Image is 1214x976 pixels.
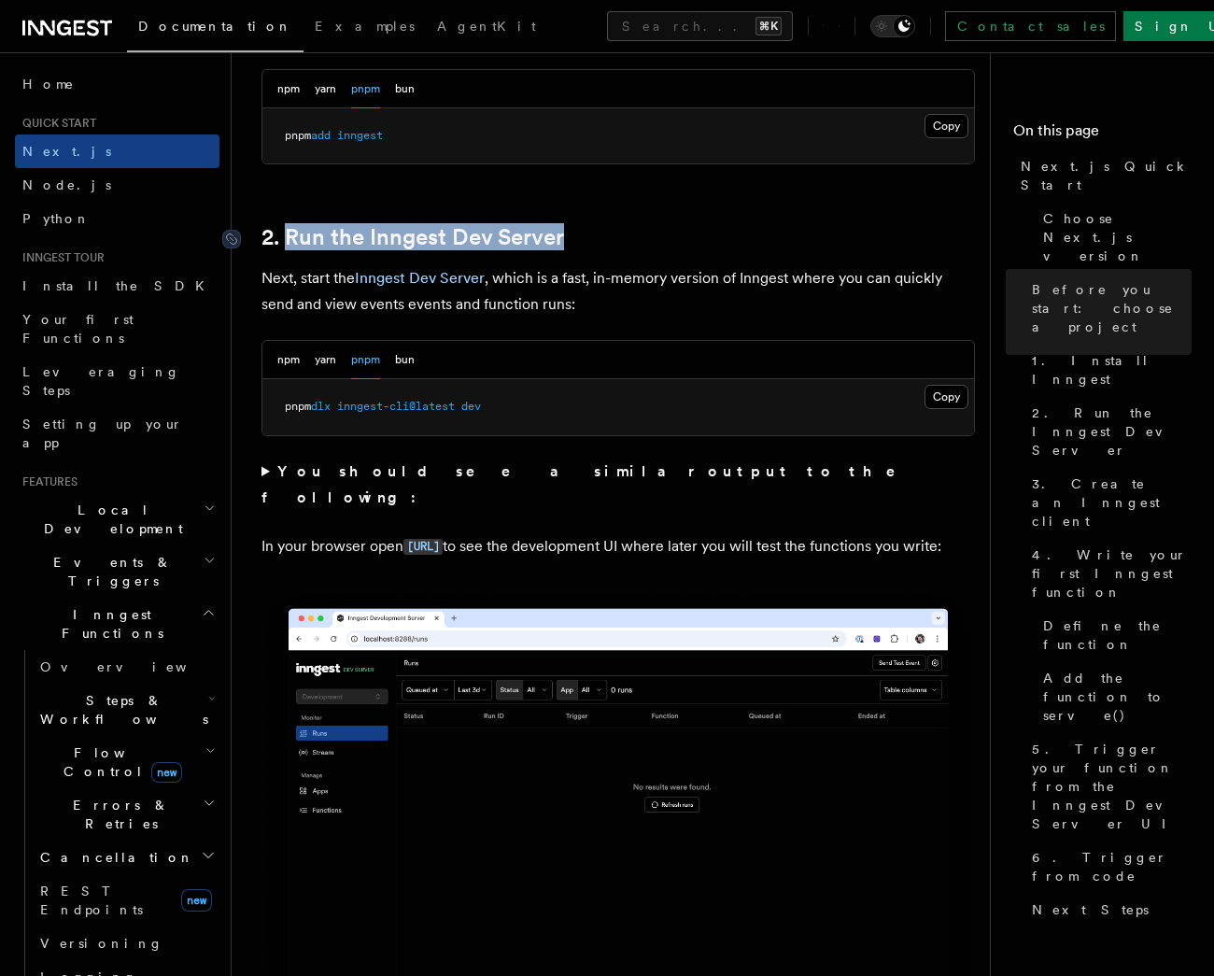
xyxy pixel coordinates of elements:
span: 3. Create an Inngest client [1032,474,1192,530]
span: Flow Control [33,743,205,781]
a: Install the SDK [15,269,219,303]
span: Next.js [22,144,111,159]
span: Next.js Quick Start [1021,157,1192,194]
span: 2. Run the Inngest Dev Server [1032,403,1192,460]
a: Next.js [15,134,219,168]
span: Steps & Workflows [33,691,208,728]
button: bun [395,70,415,108]
span: AgentKit [437,19,536,34]
button: Copy [925,114,968,138]
span: 6. Trigger from code [1032,848,1192,885]
a: 4. Write your first Inngest function [1024,538,1192,609]
a: Home [15,67,219,101]
span: Inngest tour [15,250,105,265]
span: 4. Write your first Inngest function [1032,545,1192,601]
span: inngest-cli@latest [337,400,455,413]
a: [URL] [403,537,443,555]
button: Local Development [15,493,219,545]
button: Toggle dark mode [870,15,915,37]
a: 6. Trigger from code [1024,841,1192,893]
a: Next.js Quick Start [1013,149,1192,202]
strong: You should see a similar output to the following: [261,462,922,506]
span: Overview [40,659,233,674]
span: Python [22,211,91,226]
a: Node.js [15,168,219,202]
span: Add the function to serve() [1043,669,1192,725]
button: npm [277,341,300,379]
span: Versioning [40,936,163,951]
span: Features [15,474,78,489]
a: 3. Create an Inngest client [1024,467,1192,538]
code: [URL] [403,539,443,555]
button: Events & Triggers [15,545,219,598]
span: dev [461,400,481,413]
a: Choose Next.js version [1036,202,1192,273]
span: pnpm [285,400,311,413]
span: 5. Trigger your function from the Inngest Dev Server UI [1032,740,1192,833]
button: Errors & Retries [33,788,219,841]
span: Choose Next.js version [1043,209,1192,265]
button: npm [277,70,300,108]
button: bun [395,341,415,379]
button: Cancellation [33,841,219,874]
span: inngest [337,129,383,142]
span: Events & Triggers [15,553,204,590]
span: Define the function [1043,616,1192,654]
span: add [311,129,331,142]
span: Next Steps [1032,900,1149,919]
a: Contact sales [945,11,1116,41]
span: Install the SDK [22,278,216,293]
span: Leveraging Steps [22,364,180,398]
a: Versioning [33,926,219,960]
button: Flow Controlnew [33,736,219,788]
span: Setting up your app [22,417,183,450]
span: Errors & Retries [33,796,203,833]
a: Python [15,202,219,235]
a: Your first Functions [15,303,219,355]
button: pnpm [351,70,380,108]
button: pnpm [351,341,380,379]
a: Inngest Dev Server [355,269,485,287]
span: REST Endpoints [40,884,143,917]
a: 5. Trigger your function from the Inngest Dev Server UI [1024,732,1192,841]
button: yarn [315,70,336,108]
span: 1. Install Inngest [1032,351,1192,389]
p: Next, start the , which is a fast, in-memory version of Inngest where you can quickly send and vi... [261,265,975,318]
a: 2. Run the Inngest Dev Server [1024,396,1192,467]
a: Examples [303,6,426,50]
span: Before you start: choose a project [1032,280,1192,336]
span: new [181,889,212,912]
span: Documentation [138,19,292,34]
kbd: ⌘K [755,17,782,35]
span: Node.js [22,177,111,192]
span: Examples [315,19,415,34]
a: Setting up your app [15,407,219,460]
a: Overview [33,650,219,684]
span: dlx [311,400,331,413]
span: Local Development [15,501,204,538]
a: REST Endpointsnew [33,874,219,926]
a: Leveraging Steps [15,355,219,407]
span: Quick start [15,116,96,131]
span: pnpm [285,129,311,142]
a: Add the function to serve() [1036,661,1192,732]
a: 1. Install Inngest [1024,344,1192,396]
a: Before you start: choose a project [1024,273,1192,344]
summary: You should see a similar output to the following: [261,459,975,511]
a: Define the function [1036,609,1192,661]
span: Inngest Functions [15,605,202,643]
span: new [151,762,182,783]
button: Search...⌘K [607,11,793,41]
button: Inngest Functions [15,598,219,650]
button: Copy [925,385,968,409]
a: Next Steps [1024,893,1192,926]
a: AgentKit [426,6,547,50]
button: yarn [315,341,336,379]
button: Steps & Workflows [33,684,219,736]
span: Cancellation [33,848,194,867]
h4: On this page [1013,120,1192,149]
p: In your browser open to see the development UI where later you will test the functions you write: [261,533,975,560]
span: Home [22,75,75,93]
a: Documentation [127,6,303,52]
a: 2. Run the Inngest Dev Server [261,224,564,250]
